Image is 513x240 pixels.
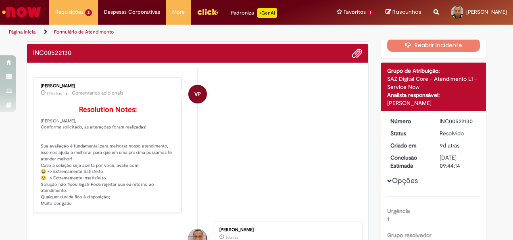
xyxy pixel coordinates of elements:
button: Adicionar anexos [352,48,362,59]
div: Padroniza [231,8,277,18]
span: 2 [85,9,92,16]
span: [PERSON_NAME] [466,8,507,15]
a: Rascunhos [386,8,421,16]
time: 26/08/2025 16:55:04 [47,91,62,96]
span: 9d atrás [440,142,459,149]
dt: Conclusão Estimada [384,154,434,170]
dt: Criado em [384,141,434,149]
b: Urgência [387,207,410,215]
span: 1 [367,9,373,16]
a: Formulário de Atendimento [54,29,114,35]
div: [PERSON_NAME] [219,227,354,232]
img: click_logo_yellow_360x200.png [197,6,219,18]
img: ServiceNow [1,4,42,20]
div: [DATE] 09:44:14 [440,154,477,170]
span: 1 [387,215,389,223]
span: Requisições [55,8,83,16]
div: Analista responsável: [387,91,480,99]
span: VP [194,84,201,104]
dt: Status [384,129,434,137]
div: Resolvido [440,129,477,137]
span: More [172,8,185,16]
time: 18/08/2025 16:44:09 [225,235,238,240]
b: Resolution Notes: [79,105,137,114]
p: +GenAi [257,8,277,18]
h2: INC00522130 Histórico de tíquete [33,50,71,57]
div: 18/08/2025 16:44:14 [440,141,477,149]
time: 18/08/2025 16:44:14 [440,142,459,149]
span: Despesas Corporativas [104,8,160,16]
button: Reabrir Incidente [387,39,480,52]
div: [PERSON_NAME] [41,84,175,88]
div: Grupo de Atribuição: [387,67,480,75]
a: Página inicial [9,29,37,35]
p: [PERSON_NAME], Conforme solicitado, as alterações foram realizadas! Sua avaliação é fundamental p... [41,106,175,207]
dt: Número [384,117,434,125]
span: Rascunhos [392,8,421,16]
div: [PERSON_NAME] [387,99,480,107]
small: Comentários adicionais [72,90,123,97]
span: 24h atrás [47,91,62,96]
div: SAZ Digital Core - Atendimento L1 - Service Now [387,75,480,91]
div: INC00522130 [440,117,477,125]
span: Favoritos [344,8,366,16]
span: 9d atrás [225,235,238,240]
ul: Trilhas de página [6,25,336,40]
div: Victor Pasqual [188,85,207,103]
b: Grupo resolvedor [387,232,432,239]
